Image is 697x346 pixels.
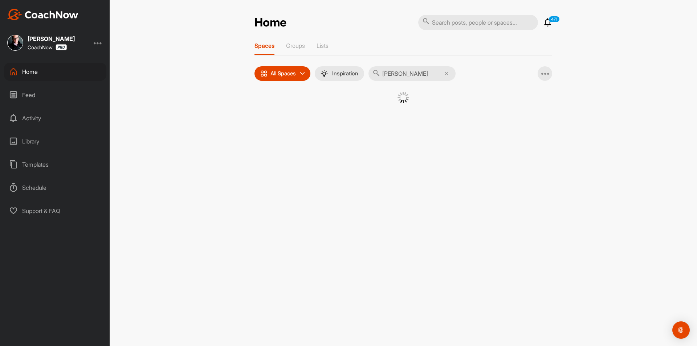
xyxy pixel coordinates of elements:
p: Lists [317,42,329,49]
p: 471 [549,16,560,22]
img: CoachNow [7,9,78,20]
img: icon [260,70,268,77]
img: menuIcon [321,70,328,77]
img: G6gVgL6ErOh57ABN0eRmCEwV0I4iEi4d8EwaPGI0tHgoAbU4EAHFLEQAh+QQFCgALACwIAA4AGAASAAAEbHDJSesaOCdk+8xg... [398,92,409,103]
p: Groups [286,42,305,49]
div: Library [4,132,106,150]
div: Open Intercom Messenger [672,321,690,339]
div: CoachNow [28,44,67,50]
h2: Home [254,16,286,30]
input: Search posts, people or spaces... [418,15,538,30]
img: square_d7b6dd5b2d8b6df5777e39d7bdd614c0.jpg [7,35,23,51]
img: CoachNow Pro [56,44,67,50]
div: Support & FAQ [4,202,106,220]
div: [PERSON_NAME] [28,36,75,42]
div: Feed [4,86,106,104]
div: Activity [4,109,106,127]
p: Inspiration [332,71,358,76]
div: Templates [4,155,106,174]
p: All Spaces [270,71,296,76]
div: Schedule [4,179,106,197]
div: Home [4,63,106,81]
input: Search... [368,66,456,81]
p: Spaces [254,42,274,49]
